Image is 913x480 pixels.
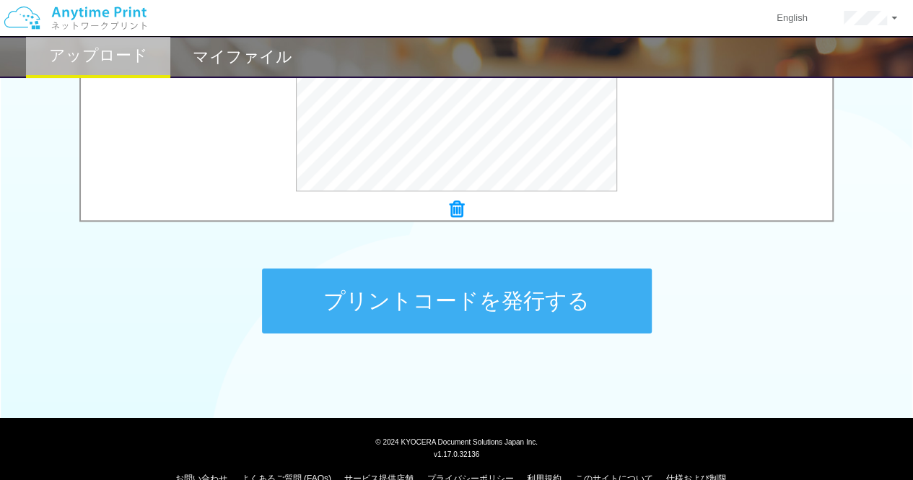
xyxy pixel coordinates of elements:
[262,269,652,333] button: プリントコードを発行する
[49,47,148,64] h2: アップロード
[193,48,292,66] h2: マイファイル
[434,450,479,458] span: v1.17.0.32136
[375,437,538,446] span: © 2024 KYOCERA Document Solutions Japan Inc.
